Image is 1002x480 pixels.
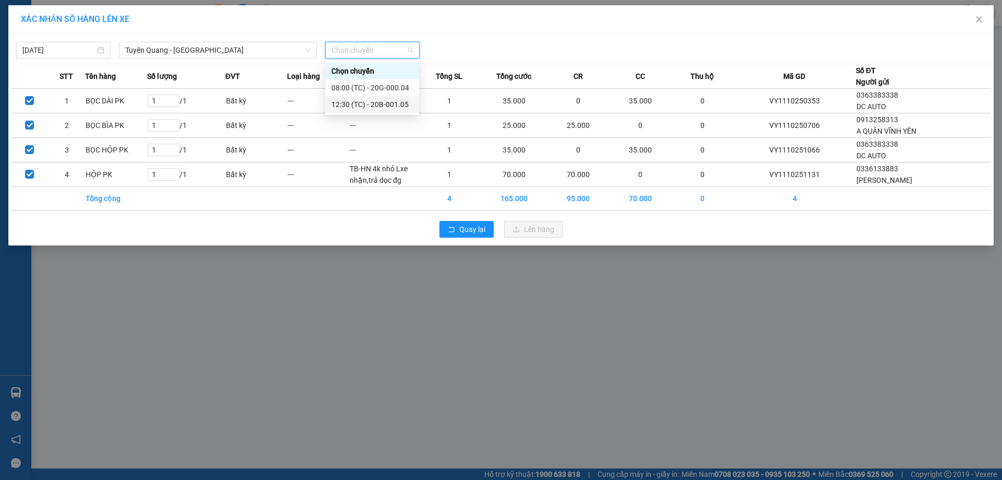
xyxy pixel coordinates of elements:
td: 35.000 [481,89,547,113]
span: 0336133883 [856,165,898,173]
td: --- [287,138,349,162]
span: Tên hàng [85,71,116,82]
span: Loại hàng [287,71,320,82]
td: 0 [610,113,672,138]
td: 0 [547,89,610,113]
td: VY1110250353 [733,89,856,113]
span: 0363383338 [856,91,898,99]
td: 2 [48,113,85,138]
span: rollback [448,226,455,234]
span: DC AUTO [856,102,886,111]
td: BỌC BÌA PK [85,113,147,138]
td: VY1110251066 [733,138,856,162]
td: 4 [733,187,856,210]
span: close [975,15,983,24]
td: / 1 [147,89,225,113]
td: BỌC DÀI PK [85,89,147,113]
div: 08:00 (TC) - 20G-000.04 [331,82,413,93]
span: CC [636,71,645,82]
div: 12:30 (TC) - 20B-001.05 [331,99,413,110]
td: --- [349,113,419,138]
td: 70.000 [547,162,610,187]
div: Chọn chuyến [331,65,413,77]
td: 0 [671,187,733,210]
td: HỘP PK [85,162,147,187]
td: VY1110250706 [733,113,856,138]
td: / 1 [147,138,225,162]
td: --- [287,162,349,187]
span: Tuyên Quang - Hà Nội [125,42,311,58]
span: down [305,47,311,53]
span: Quay lại [459,224,485,235]
input: 11/10/2025 [22,44,95,56]
td: 70.000 [610,187,672,210]
td: 25.000 [547,113,610,138]
td: 70.000 [481,162,547,187]
span: CR [574,71,583,82]
td: 4 [419,187,481,210]
button: uploadLên hàng [504,221,563,238]
td: Bất kỳ [225,113,288,138]
td: Tổng cộng [85,187,147,210]
span: XÁC NHẬN SỐ HÀNG LÊN XE [21,14,129,24]
td: 35.000 [481,138,547,162]
span: Số lượng [147,71,177,82]
td: 4 [48,162,85,187]
span: Chọn chuyến [331,42,413,58]
td: 0 [671,138,733,162]
td: 0 [671,162,733,187]
span: DC AUTO [856,151,886,160]
span: STT [59,71,73,82]
td: --- [287,89,349,113]
td: 25.000 [481,113,547,138]
button: rollbackQuay lại [439,221,494,238]
span: Tổng SL [436,71,462,82]
td: TB-HN 4k nhỏ Lxe nhận,trả dọc đg [349,162,419,187]
td: 35.000 [610,138,672,162]
span: Tổng cước [496,71,531,82]
div: Chọn chuyến [325,63,419,79]
td: 0 [610,162,672,187]
td: 1 [48,89,85,113]
td: VY1110251131 [733,162,856,187]
span: 0363383338 [856,140,898,148]
td: 1 [419,162,481,187]
td: 0 [547,138,610,162]
span: [PERSON_NAME] [856,176,912,184]
td: Bất kỳ [225,89,288,113]
td: Bất kỳ [225,138,288,162]
td: 1 [419,138,481,162]
span: A QUÂN VĨNH YÊN [856,127,916,135]
div: Số ĐT Người gửi [856,65,889,88]
td: 3 [48,138,85,162]
button: Close [964,5,994,34]
td: 0 [671,89,733,113]
td: 165.000 [481,187,547,210]
span: ĐVT [225,71,240,82]
td: 1 [419,89,481,113]
td: 35.000 [610,89,672,113]
td: --- [287,113,349,138]
span: Mã GD [783,71,805,82]
td: 1 [419,113,481,138]
td: / 1 [147,162,225,187]
td: BỌC HỘP PK [85,138,147,162]
td: 0 [671,113,733,138]
td: --- [349,138,419,162]
td: Bất kỳ [225,162,288,187]
td: / 1 [147,113,225,138]
span: Thu hộ [690,71,714,82]
td: 95.000 [547,187,610,210]
span: 0913258313 [856,115,898,124]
